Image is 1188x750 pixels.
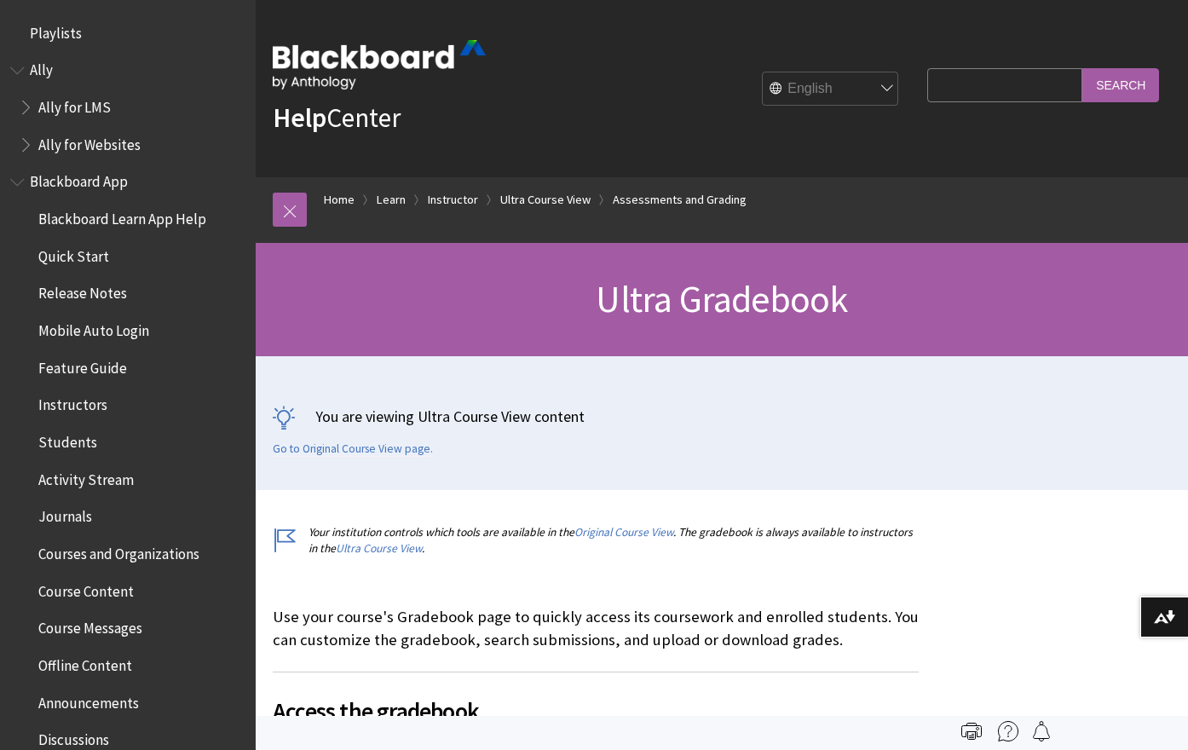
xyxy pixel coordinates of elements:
select: Site Language Selector [763,72,899,107]
a: Home [324,189,355,211]
span: Discussions [38,725,109,748]
span: Release Notes [38,280,127,303]
nav: Book outline for Anthology Ally Help [10,56,245,159]
span: Ally for Websites [38,130,141,153]
span: Ally for LMS [38,93,111,116]
strong: Help [273,101,326,135]
span: Blackboard Learn App Help [38,205,206,228]
span: Blackboard App [30,168,128,191]
span: Feature Guide [38,354,127,377]
span: Ultra Gradebook [596,275,847,322]
a: Assessments and Grading [613,189,747,211]
span: Quick Start [38,242,109,265]
img: Print [961,721,982,741]
span: Journals [38,503,92,526]
span: Playlists [30,19,82,42]
a: Go to Original Course View page. [273,441,433,457]
span: Offline Content [38,651,132,674]
span: Instructors [38,391,107,414]
span: Course Content [38,577,134,600]
span: Activity Stream [38,465,134,488]
span: Ally [30,56,53,79]
nav: Book outline for Playlists [10,19,245,48]
span: Course Messages [38,614,142,637]
span: Announcements [38,689,139,712]
p: Use your course's Gradebook page to quickly access its coursework and enrolled students. You can ... [273,606,919,650]
a: HelpCenter [273,101,401,135]
img: Blackboard by Anthology [273,40,486,89]
span: Access the gradebook [273,693,919,729]
a: Original Course View [574,525,673,539]
span: Students [38,428,97,451]
input: Search [1082,68,1159,101]
img: Follow this page [1031,721,1052,741]
p: You are viewing Ultra Course View content [273,406,1171,427]
a: Ultra Course View [336,541,422,556]
span: Mobile Auto Login [38,316,149,339]
p: Your institution controls which tools are available in the . The gradebook is always available to... [273,524,919,557]
span: Courses and Organizations [38,539,199,562]
a: Learn [377,189,406,211]
a: Ultra Course View [500,189,591,211]
img: More help [998,721,1018,741]
a: Instructor [428,189,478,211]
